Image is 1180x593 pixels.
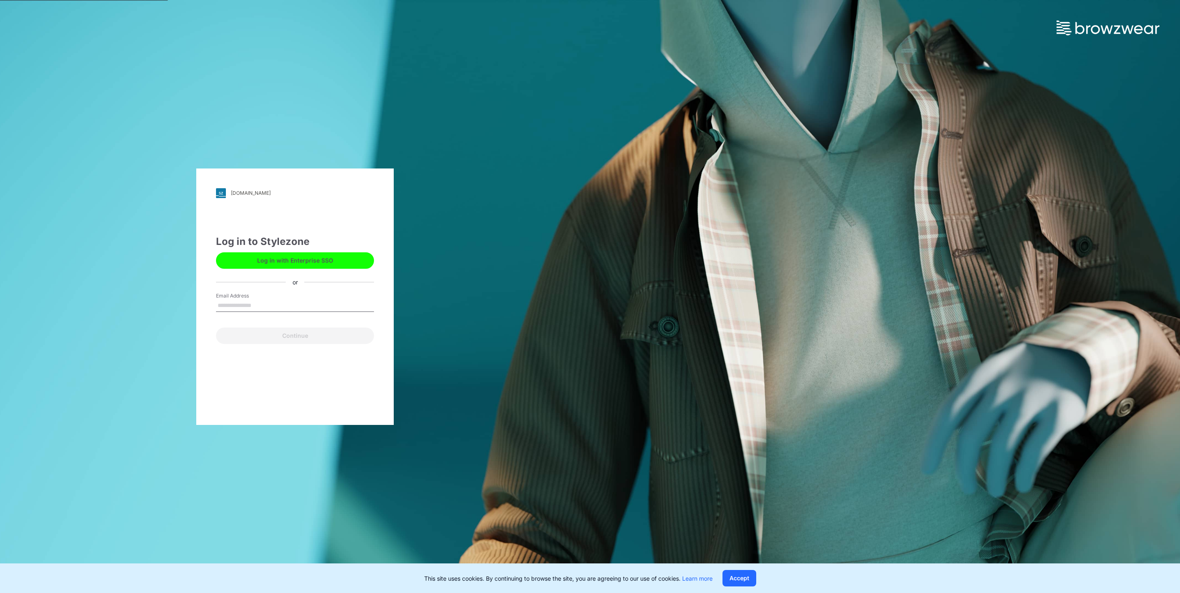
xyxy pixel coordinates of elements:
a: [DOMAIN_NAME] [216,188,374,198]
label: Email Address [216,292,274,300]
img: browzwear-logo.73288ffb.svg [1057,21,1159,35]
button: Accept [722,570,756,586]
p: This site uses cookies. By continuing to browse the site, you are agreeing to our use of cookies. [424,574,713,583]
div: [DOMAIN_NAME] [231,190,271,196]
div: or [286,278,304,286]
img: svg+xml;base64,PHN2ZyB3aWR0aD0iMjgiIGhlaWdodD0iMjgiIHZpZXdCb3g9IjAgMCAyOCAyOCIgZmlsbD0ibm9uZSIgeG... [216,188,226,198]
button: Log in with Enterprise SSO [216,252,374,269]
div: Log in to Stylezone [216,234,374,249]
a: Learn more [682,575,713,582]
